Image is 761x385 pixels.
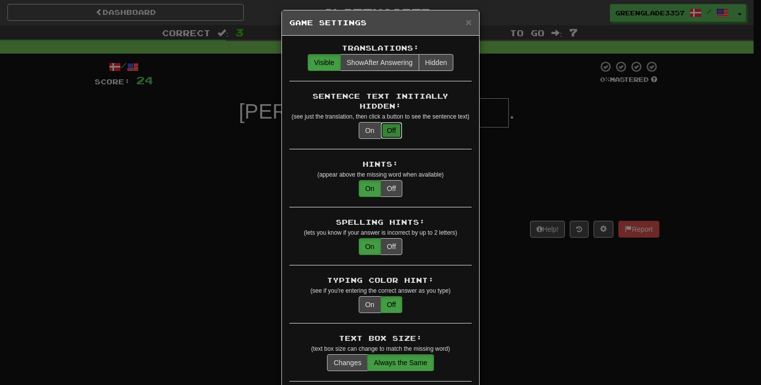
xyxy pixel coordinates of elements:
div: Spelling Hints: [289,217,472,227]
small: (text box size can change to match the missing word) [311,345,450,352]
button: ShowAfter Answering [340,54,419,71]
button: Visible [308,54,341,71]
span: Show [347,59,364,66]
div: Translations: [289,43,472,53]
button: Always the Same [367,354,434,371]
button: On [359,180,381,197]
div: Sentence Text Initially Hidden: [289,91,472,111]
div: Typing Color Hint: [289,275,472,285]
button: On [359,296,381,313]
span: × [466,16,472,28]
div: translations [308,54,453,71]
button: On [359,238,381,255]
small: (see just the translation, then click a button to see the sentence text) [292,113,470,120]
div: Hints: [289,159,472,169]
h5: Game Settings [289,18,472,28]
button: Hidden [419,54,453,71]
div: Text Box Size: [289,333,472,343]
small: (appear above the missing word when available) [317,171,443,178]
button: Off [380,296,402,313]
span: After Answering [347,59,413,66]
small: (see if you're entering the correct answer as you type) [310,287,450,294]
button: Close [466,17,472,27]
button: Off [380,180,402,197]
button: Changes [327,354,368,371]
button: Off [380,122,402,139]
small: (lets you know if your answer is incorrect by up to 2 letters) [304,229,457,236]
button: Off [380,238,402,255]
button: On [359,122,381,139]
